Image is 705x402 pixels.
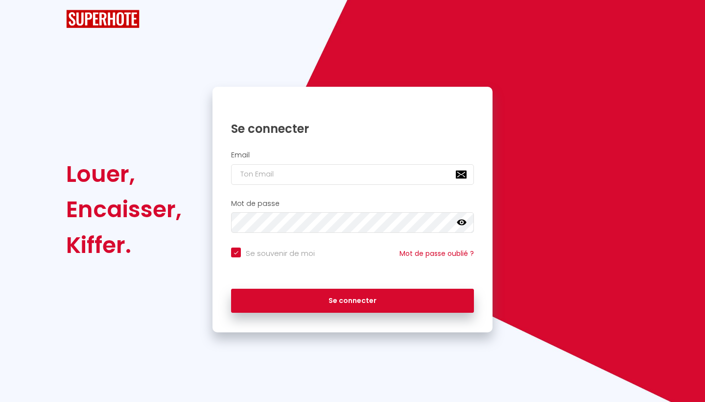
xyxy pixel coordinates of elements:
[231,289,474,313] button: Se connecter
[231,151,474,159] h2: Email
[231,121,474,136] h1: Se connecter
[66,227,182,263] div: Kiffer.
[399,249,474,258] a: Mot de passe oublié ?
[231,164,474,185] input: Ton Email
[66,10,140,28] img: SuperHote logo
[66,192,182,227] div: Encaisser,
[66,156,182,192] div: Louer,
[231,200,474,208] h2: Mot de passe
